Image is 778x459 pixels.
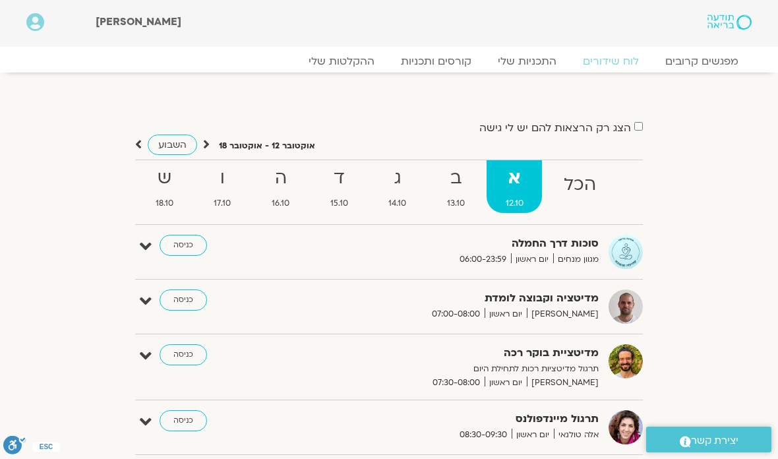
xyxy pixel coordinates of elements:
a: כניסה [160,290,207,311]
span: יום ראשון [511,253,553,266]
a: מפגשים קרובים [652,55,752,68]
span: יצירת קשר [691,432,738,450]
p: תרגול מדיטציות רכות לתחילת היום [315,362,599,376]
a: ג14.10 [370,160,426,213]
span: [PERSON_NAME] [96,15,181,29]
span: 14.10 [370,197,426,210]
a: ההקלטות שלי [295,55,388,68]
a: יצירת קשר [646,427,771,452]
span: 07:30-08:00 [428,376,485,390]
span: 12.10 [487,197,543,210]
a: התכניות שלי [485,55,570,68]
span: יום ראשון [485,307,527,321]
strong: ה [253,164,309,193]
a: ד15.10 [311,160,367,213]
a: הכל [545,160,615,213]
span: [PERSON_NAME] [527,307,599,321]
strong: תרגול מיינדפולנס [315,410,599,428]
span: יום ראשון [512,428,554,442]
span: 18.10 [136,197,193,210]
span: 17.10 [195,197,251,210]
a: ש18.10 [136,160,193,213]
strong: סוכות דרך החמלה [315,235,599,253]
a: כניסה [160,410,207,431]
a: א12.10 [487,160,543,213]
a: לוח שידורים [570,55,652,68]
span: 07:00-08:00 [427,307,485,321]
strong: ב [428,164,484,193]
a: כניסה [160,235,207,256]
span: יום ראשון [485,376,527,390]
strong: הכל [545,170,615,200]
nav: Menu [26,55,752,68]
span: 13.10 [428,197,484,210]
span: 08:30-09:30 [455,428,512,442]
a: ב13.10 [428,160,484,213]
span: אלה טולנאי [554,428,599,442]
strong: א [487,164,543,193]
span: 06:00-23:59 [455,253,511,266]
a: השבוע [148,135,197,155]
a: קורסים ותכניות [388,55,485,68]
p: אוקטובר 12 - אוקטובר 18 [219,139,315,153]
strong: ד [311,164,367,193]
strong: מדיטציה וקבוצה לומדת [315,290,599,307]
strong: ו [195,164,251,193]
strong: מדיטציית בוקר רכה [315,344,599,362]
a: ה16.10 [253,160,309,213]
a: כניסה [160,344,207,365]
span: [PERSON_NAME] [527,376,599,390]
span: 16.10 [253,197,309,210]
span: השבוע [158,138,187,151]
span: מגוון מנחים [553,253,599,266]
a: ו17.10 [195,160,251,213]
label: הצג רק הרצאות להם יש לי גישה [479,122,631,134]
strong: ש [136,164,193,193]
span: 15.10 [311,197,367,210]
strong: ג [370,164,426,193]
